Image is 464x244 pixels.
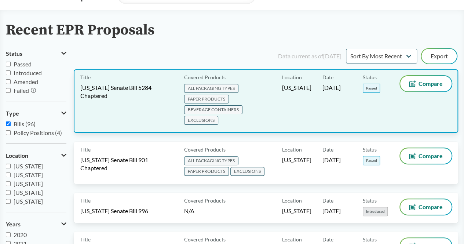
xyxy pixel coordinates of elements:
input: [US_STATE] [6,164,11,168]
span: Location [282,73,302,81]
span: Introduced [363,207,388,216]
div: Data current as of [DATE] [278,52,341,61]
span: Introduced [14,69,42,76]
span: [US_STATE] [14,163,43,170]
span: 2020 [14,231,27,238]
span: ALL PACKAGING TYPES [184,84,238,93]
span: [DATE] [322,156,341,164]
input: Introduced [6,70,11,75]
span: [US_STATE] [282,207,311,215]
span: Failed [14,87,29,94]
span: Compare [419,204,443,210]
span: Location [282,146,302,153]
span: Policy Positions (4) [14,129,62,136]
span: Location [282,236,302,243]
button: Export [421,49,457,63]
input: Amended [6,79,11,84]
span: [DATE] [322,207,341,215]
span: Title [80,146,91,153]
input: [US_STATE] [6,199,11,204]
span: Date [322,236,333,243]
span: Date [322,146,333,153]
span: Date [322,197,333,204]
span: ALL PACKAGING TYPES [184,156,238,165]
span: Passed [363,156,380,165]
button: Compare [400,199,452,215]
input: [US_STATE] [6,172,11,177]
span: Covered Products [184,73,226,81]
h2: Recent EPR Proposals [6,22,154,39]
span: [US_STATE] [282,84,311,92]
input: Bills (96) [6,121,11,126]
span: [US_STATE] [14,180,43,187]
input: [US_STATE] [6,190,11,195]
span: PAPER PRODUCTS [184,95,229,103]
span: Compare [419,153,443,159]
span: Type [6,110,19,117]
span: Status [363,197,377,204]
button: Status [6,47,66,60]
span: [US_STATE] Senate Bill 901 Chaptered [80,156,175,172]
span: [US_STATE] [14,189,43,196]
span: Covered Products [184,197,226,204]
span: Date [322,73,333,81]
input: [US_STATE] [6,181,11,186]
span: Location [6,152,28,159]
span: Title [80,73,91,81]
span: Status [363,73,377,81]
span: Location [282,197,302,204]
button: Location [6,149,66,162]
span: Title [80,236,91,243]
span: [US_STATE] Senate Bill 996 [80,207,148,215]
span: Title [80,197,91,204]
span: Compare [419,81,443,87]
button: Years [6,218,66,230]
span: [DATE] [322,84,341,92]
span: [US_STATE] [282,156,311,164]
span: Amended [14,78,38,85]
span: Covered Products [184,146,226,153]
button: Type [6,107,66,120]
button: Compare [400,148,452,164]
span: Bills (96) [14,120,36,127]
input: Policy Positions (4) [6,130,11,135]
span: [US_STATE] [14,171,43,178]
span: Status [363,146,377,153]
span: PAPER PRODUCTS [184,167,229,176]
span: Years [6,221,21,227]
span: [US_STATE] [14,198,43,205]
span: Status [363,236,377,243]
span: N/A [184,207,194,214]
input: Failed [6,88,11,93]
span: Status [6,50,22,57]
span: EXCLUSIONS [230,167,264,176]
span: BEVERAGE CONTAINERS [184,105,242,114]
input: Passed [6,62,11,66]
input: 2020 [6,232,11,237]
span: Passed [14,61,32,68]
span: EXCLUSIONS [184,116,218,125]
button: Compare [400,76,452,91]
span: Passed [363,84,380,93]
span: [US_STATE] Senate Bill 5284 Chaptered [80,84,175,100]
span: Covered Products [184,236,226,243]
